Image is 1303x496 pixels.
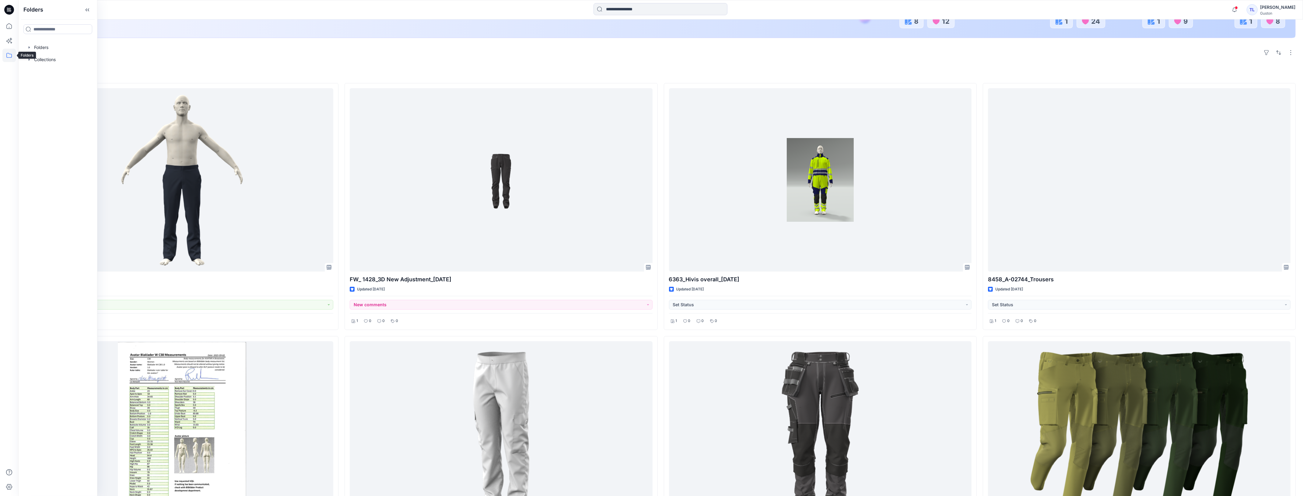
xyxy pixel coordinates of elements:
p: 1 [995,318,996,324]
p: 1 [676,318,677,324]
p: 6363_Hivis overall_[DATE] [669,275,972,284]
div: [PERSON_NAME] [1260,4,1295,11]
p: 0 [702,318,704,324]
p: 0 [715,318,717,324]
p: 0 [369,318,371,324]
p: Updated [DATE] [995,286,1023,293]
p: 0 [1021,318,1023,324]
p: 0 [1007,318,1010,324]
p: 8458_A-02744_Trousers [988,275,1291,284]
p: 1 [356,318,358,324]
p: Updated [DATE] [357,286,385,293]
p: 0 [1034,318,1036,324]
p: 0 [396,318,398,324]
p: 0 [688,318,691,324]
a: 8458_A-02744_Trousers [31,88,333,272]
a: 6363_Hivis overall_01-09-2025 [669,88,972,272]
a: 8458_A-02744_Trousers [988,88,1291,272]
div: TL [1247,4,1258,15]
h4: Styles [26,70,1296,77]
p: 8458_A-02744_Trousers [31,275,333,284]
div: Guston [1260,11,1295,16]
a: FW_ 1428_3D New Adjustment_09-09-2025 [350,88,652,272]
p: Updated [DATE] [676,286,704,293]
p: 0 [382,318,385,324]
p: FW_ 1428_3D New Adjustment_[DATE] [350,275,652,284]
